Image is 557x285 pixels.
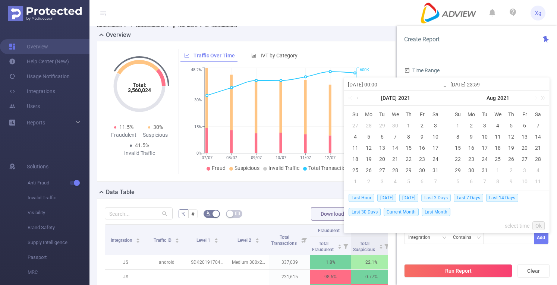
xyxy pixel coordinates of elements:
div: 19 [507,143,516,152]
td: July 22, 2021 [402,153,415,165]
div: 11 [493,132,502,141]
span: Supply Intelligence [28,235,89,250]
a: 2021 [397,91,411,105]
input: End date [450,80,545,89]
span: Invalid Traffic [28,190,89,205]
span: Invalid Traffic [268,165,299,171]
td: August 14, 2021 [531,131,545,142]
td: August 1, 2021 [349,176,362,187]
div: 18 [493,143,502,152]
i: icon: down [476,235,481,241]
td: July 17, 2021 [429,142,442,153]
div: 11 [351,143,360,152]
td: August 19, 2021 [504,142,518,153]
tspan: 08/07 [226,155,237,160]
div: 1 [493,166,502,175]
td: September 6, 2021 [465,176,478,187]
div: Sort [175,237,179,241]
td: August 3, 2021 [375,176,389,187]
td: August 22, 2021 [451,153,465,165]
td: July 13, 2021 [375,142,389,153]
h2: Overview [106,31,131,39]
span: Xg [535,6,541,20]
span: Su [349,111,362,118]
div: 4 [493,121,502,130]
i: icon: caret-down [175,240,179,242]
td: August 30, 2021 [465,165,478,176]
div: 30 [467,166,476,175]
th: Fri [415,109,429,120]
input: Start date [348,80,443,89]
button: Clear [517,264,550,278]
span: Th [504,111,518,118]
td: July 19, 2021 [362,153,375,165]
td: September 7, 2021 [478,176,491,187]
div: Sort [255,237,259,241]
i: icon: table [235,211,240,216]
td: August 7, 2021 [531,120,545,131]
div: 4 [534,166,542,175]
div: 3 [480,121,489,130]
i: icon: bar-chart [251,53,257,58]
td: August 4, 2021 [491,120,505,131]
a: Overview [9,39,48,54]
span: Sa [531,111,545,118]
a: Help Center (New) [9,54,69,69]
td: July 27, 2021 [375,165,389,176]
td: September 1, 2021 [491,165,505,176]
td: September 5, 2021 [451,176,465,187]
td: June 28, 2021 [362,120,375,131]
th: Sun [451,109,465,120]
div: 12 [364,143,373,152]
td: August 1, 2021 [451,120,465,131]
div: 26 [364,166,373,175]
tspan: 09/07 [251,155,262,160]
th: Tue [478,109,491,120]
td: July 25, 2021 [349,165,362,176]
th: Tue [375,109,389,120]
td: July 29, 2021 [402,165,415,176]
span: Suspicious [235,165,259,171]
span: Brand Safety [28,220,89,235]
div: 29 [404,166,413,175]
span: 30% [153,124,163,130]
td: July 2, 2021 [415,120,429,131]
td: June 30, 2021 [389,120,402,131]
th: Wed [491,109,505,120]
tspan: 10/07 [276,155,286,160]
i: Filter menu [340,237,351,255]
div: 14 [391,143,400,152]
td: September 2, 2021 [504,165,518,176]
span: Mo [362,111,375,118]
a: Ok [532,221,545,230]
a: Last year (Control + left) [347,91,356,105]
div: 12 [507,132,516,141]
td: August 26, 2021 [504,153,518,165]
th: Thu [504,109,518,120]
td: August 11, 2021 [491,131,505,142]
a: Previous month (PageUp) [355,91,362,105]
a: Next month (PageDown) [532,91,538,105]
tspan: 0% [196,151,202,156]
tspan: 15% [194,124,202,129]
td: August 8, 2021 [451,131,465,142]
tspan: Total: [133,82,147,88]
div: 20 [520,143,529,152]
div: Suspicious [139,131,171,139]
td: August 7, 2021 [429,176,442,187]
td: July 1, 2021 [402,120,415,131]
div: 10 [480,132,489,141]
div: 5 [364,132,373,141]
td: August 20, 2021 [518,142,531,153]
td: August 6, 2021 [518,120,531,131]
td: August 25, 2021 [491,153,505,165]
td: July 5, 2021 [362,131,375,142]
span: [DATE] [377,194,396,202]
td: September 10, 2021 [518,176,531,187]
div: 7 [480,177,489,186]
span: Tu [478,111,491,118]
div: 4 [391,177,400,186]
div: 2 [364,177,373,186]
td: August 12, 2021 [504,131,518,142]
div: Invalid Traffic [124,149,155,157]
